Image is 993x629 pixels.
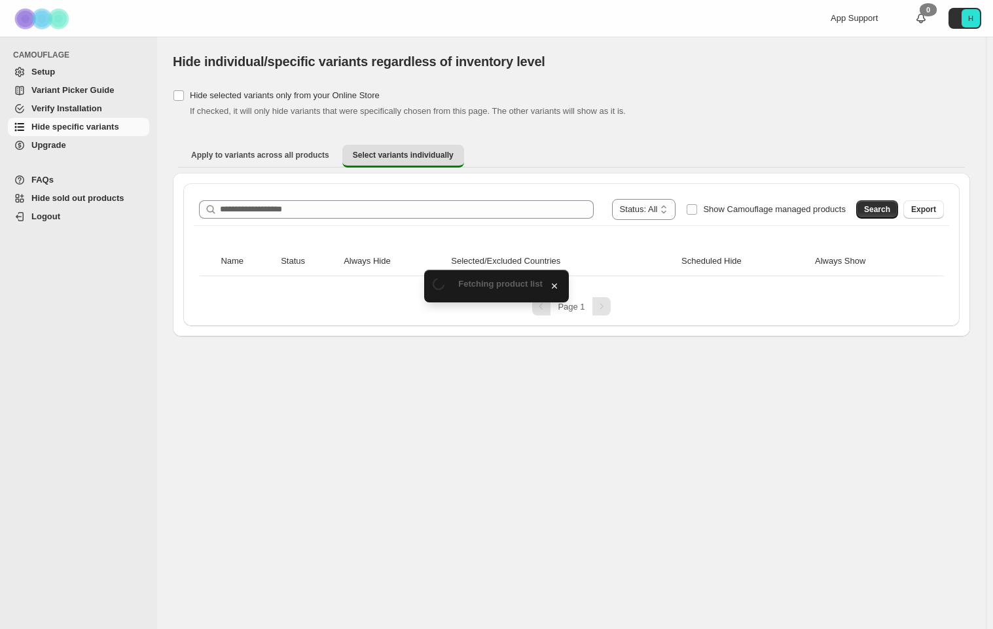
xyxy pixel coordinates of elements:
a: Hide specific variants [8,118,149,136]
span: Avatar with initials H [962,9,980,27]
span: Hide specific variants [31,122,119,132]
span: CAMOUFLAGE [13,50,151,60]
button: Apply to variants across all products [181,145,340,166]
span: Show Camouflage managed products [703,204,846,214]
th: Always Hide [340,247,447,276]
button: Search [856,200,898,219]
a: Hide sold out products [8,189,149,207]
span: Page 1 [558,302,585,312]
div: 0 [920,3,937,16]
span: Select variants individually [353,150,454,160]
nav: Pagination [194,297,949,315]
a: Upgrade [8,136,149,154]
img: Camouflage [10,1,76,37]
div: Select variants individually [173,173,970,336]
a: 0 [914,12,928,25]
span: FAQs [31,175,54,185]
span: Setup [31,67,55,77]
a: Setup [8,63,149,81]
text: H [968,14,973,22]
span: Search [864,204,890,215]
button: Avatar with initials H [948,8,981,29]
th: Status [277,247,340,276]
span: Verify Installation [31,103,102,113]
th: Always Show [811,247,926,276]
span: If checked, it will only hide variants that were specifically chosen from this page. The other va... [190,106,626,116]
th: Scheduled Hide [677,247,811,276]
span: Apply to variants across all products [191,150,329,160]
span: Hide selected variants only from your Online Store [190,90,380,100]
span: App Support [831,13,878,23]
th: Name [217,247,277,276]
span: Export [911,204,936,215]
span: Variant Picker Guide [31,85,114,95]
button: Select variants individually [342,145,464,168]
button: Export [903,200,944,219]
a: FAQs [8,171,149,189]
a: Verify Installation [8,99,149,118]
span: Logout [31,211,60,221]
span: Upgrade [31,140,66,150]
span: Fetching product list [458,279,543,289]
a: Variant Picker Guide [8,81,149,99]
span: Hide individual/specific variants regardless of inventory level [173,54,545,69]
th: Selected/Excluded Countries [447,247,677,276]
span: Hide sold out products [31,193,124,203]
a: Logout [8,207,149,226]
